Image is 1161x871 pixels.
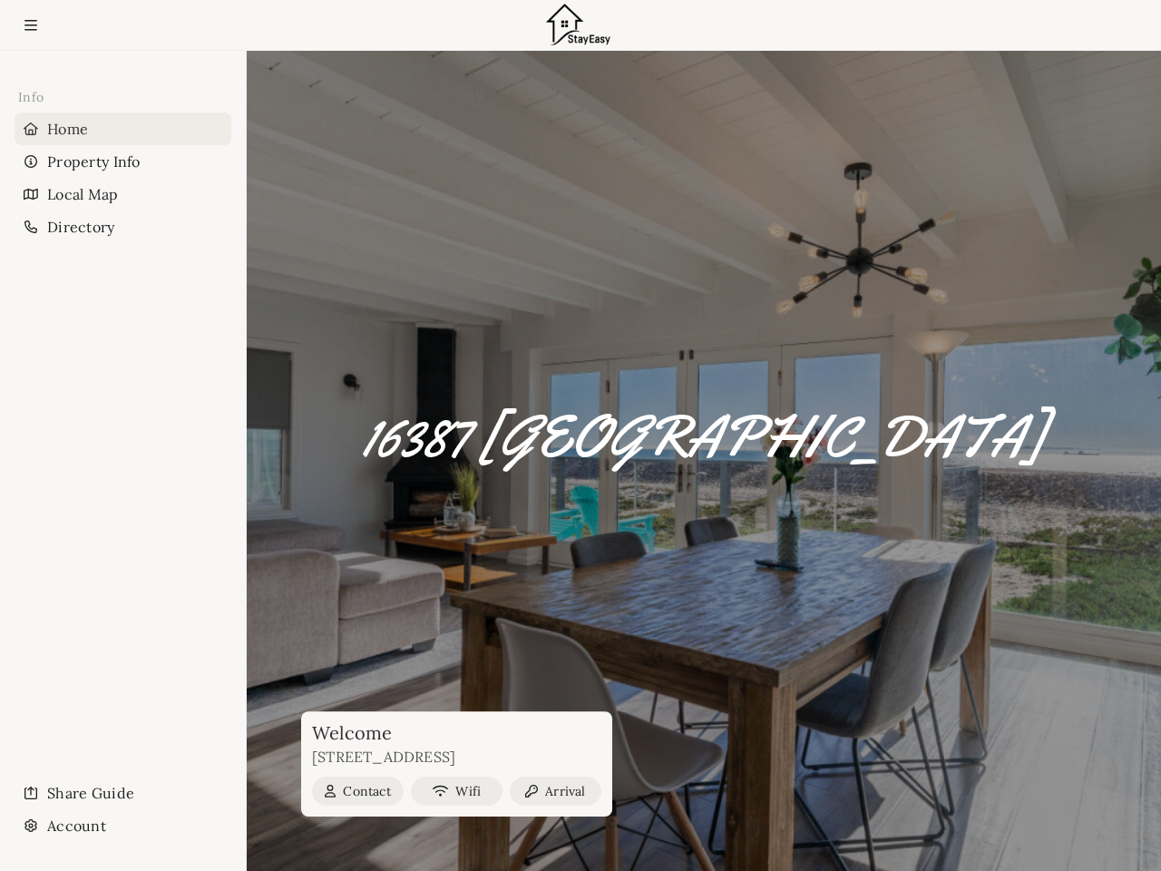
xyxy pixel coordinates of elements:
[540,1,616,50] img: Logo
[15,777,231,809] li: Navigation item
[15,210,231,243] li: Navigation item
[15,145,231,178] li: Navigation item
[301,722,609,744] h3: Welcome
[312,777,404,806] button: Contact
[15,809,231,842] li: Navigation item
[15,210,231,243] div: Directory
[15,777,231,809] div: Share Guide
[15,113,231,145] li: Navigation item
[411,777,502,806] button: Wifi
[301,748,612,767] p: [STREET_ADDRESS]
[510,777,601,806] button: Arrival
[15,809,231,842] div: Account
[15,178,231,210] div: Local Map
[15,145,231,178] div: Property Info
[15,178,231,210] li: Navigation item
[15,113,231,145] div: Home
[363,406,1045,469] h1: 16387 [GEOGRAPHIC_DATA]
